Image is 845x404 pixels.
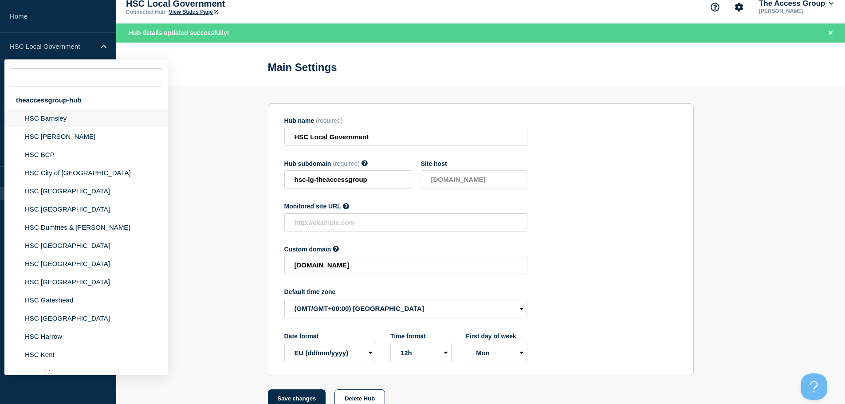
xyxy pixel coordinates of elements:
select: Time format [390,343,452,362]
span: Monitored site URL [284,203,341,210]
li: HSC [GEOGRAPHIC_DATA] [4,309,168,327]
select: Default time zone [284,299,527,318]
select: First day of week [466,343,527,362]
li: HSC Gateshead [4,291,168,309]
div: Time format [390,333,452,340]
p: Connected Hub [126,9,165,15]
li: HSC Kent [4,345,168,364]
input: http://example.com [284,213,527,231]
li: HSC City of [GEOGRAPHIC_DATA] [4,164,168,182]
div: Date format [284,333,376,340]
li: HSC [GEOGRAPHIC_DATA] [4,182,168,200]
li: HSC Kirklees [4,364,168,382]
span: (required) [333,160,360,167]
div: First day of week [466,333,527,340]
li: HSC Dumfries & [PERSON_NAME] [4,218,168,236]
li: HSC [GEOGRAPHIC_DATA] [4,236,168,255]
div: Default time zone [284,288,527,295]
iframe: Help Scout Beacon - Open [801,373,827,400]
span: Hub details updated successfully! [129,29,229,36]
li: HSC [PERSON_NAME] [4,127,168,145]
p: HSC Local Government [10,43,95,50]
div: Hub name [284,117,527,124]
li: HSC Barnsley [4,109,168,127]
a: View Status Page [169,9,218,15]
li: HSC BCP [4,145,168,164]
div: Site host [421,160,527,167]
span: Hub subdomain [284,160,331,167]
li: HSC [GEOGRAPHIC_DATA] [4,200,168,218]
input: Hub name [284,128,527,146]
span: (required) [316,117,343,124]
h1: Main Settings [268,61,337,74]
p: [PERSON_NAME] [757,8,835,14]
select: Date format [284,343,376,362]
span: Custom domain [284,246,331,253]
input: sample [284,170,412,188]
div: theaccessgroup-hub [4,91,168,109]
li: HSC [GEOGRAPHIC_DATA] [4,255,168,273]
li: HSC [GEOGRAPHIC_DATA] [4,273,168,291]
li: HSC Harrow [4,327,168,345]
input: Site host [421,170,527,188]
button: Close banner [825,28,836,38]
